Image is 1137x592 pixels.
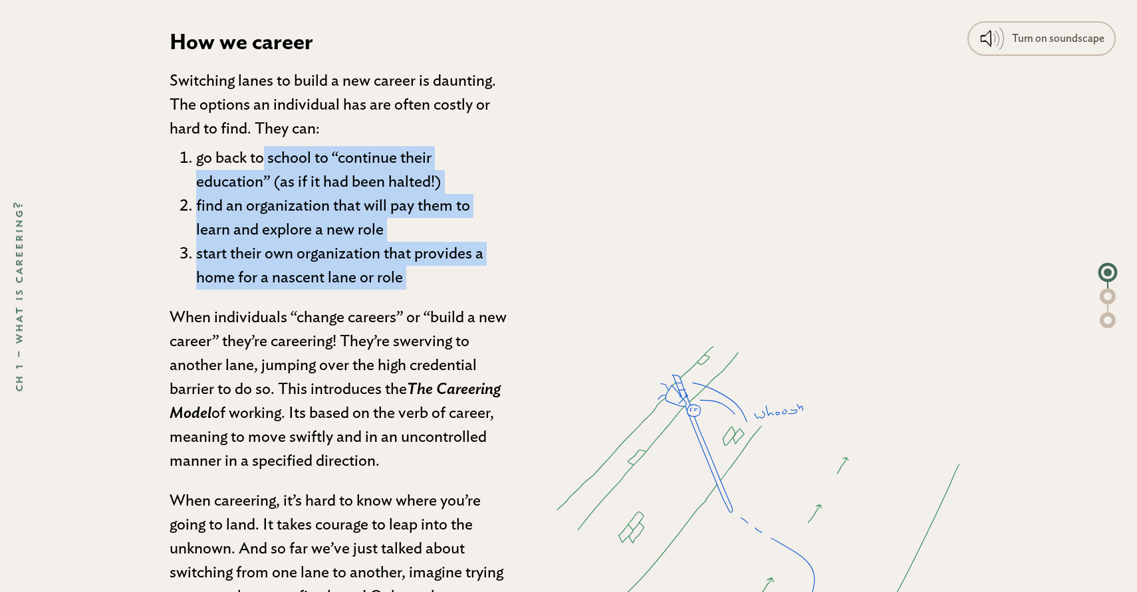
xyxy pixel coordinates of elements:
[196,242,507,290] li: start their own organization that provides a home for a nascent lane or role
[170,306,507,473] p: When individuals “change careers” or “build a new career” they’re careering! They’re swerving to ...
[170,27,507,58] h3: How we career
[196,194,507,242] li: find an organization that will pay them to learn and explore a new role
[196,146,507,194] li: go back to school to “continue their education” (as if it had been halted!)
[1012,27,1104,50] div: Turn on soundscape
[170,69,507,141] p: Switching lanes to build a new career is daunting. The options an individual has are often costly...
